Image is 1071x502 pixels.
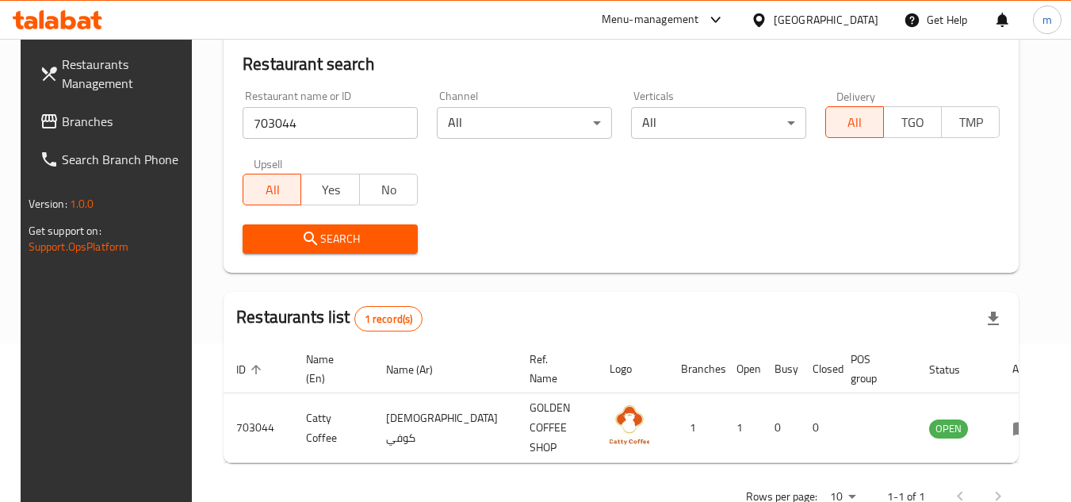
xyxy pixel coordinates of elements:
button: All [825,106,884,138]
a: Support.OpsPlatform [29,236,129,257]
td: 1 [724,393,762,463]
span: ID [236,360,266,379]
h2: Restaurants list [236,305,423,331]
th: Action [1000,345,1054,393]
span: All [250,178,295,201]
div: Menu-management [602,10,699,29]
h2: Restaurant search [243,52,1000,76]
div: Export file [974,300,1012,338]
span: TMP [948,111,993,134]
span: Search Branch Phone [62,150,187,169]
table: enhanced table [224,345,1054,463]
span: All [832,111,878,134]
input: Search for restaurant name or ID.. [243,107,418,139]
a: Search Branch Phone [27,140,200,178]
div: [GEOGRAPHIC_DATA] [774,11,878,29]
td: Catty Coffee [293,393,373,463]
span: 1 record(s) [355,312,423,327]
span: TGO [890,111,935,134]
span: Branches [62,112,187,131]
a: Branches [27,102,200,140]
button: TGO [883,106,942,138]
th: Busy [762,345,800,393]
td: 1 [668,393,724,463]
th: Logo [597,345,668,393]
div: All [437,107,612,139]
td: 0 [762,393,800,463]
th: Open [724,345,762,393]
a: Restaurants Management [27,45,200,102]
span: Restaurants Management [62,55,187,93]
span: Version: [29,194,67,214]
img: Catty Coffee [610,405,649,445]
div: OPEN [929,420,968,439]
span: Status [929,360,981,379]
div: Menu [1012,419,1042,438]
label: Delivery [836,90,876,102]
button: TMP [941,106,1000,138]
td: 703044 [224,393,293,463]
button: All [243,174,301,205]
span: Search [255,229,405,249]
button: Search [243,224,418,254]
th: Branches [668,345,724,393]
span: Name (En) [306,350,354,388]
th: Closed [800,345,838,393]
button: No [359,174,418,205]
span: POS group [851,350,897,388]
button: Yes [300,174,359,205]
span: Ref. Name [530,350,578,388]
span: 1.0.0 [70,194,94,214]
span: OPEN [929,420,968,438]
label: Upsell [254,158,283,169]
div: All [631,107,806,139]
td: [DEMOGRAPHIC_DATA] كوفي [373,393,517,463]
span: No [366,178,411,201]
span: Yes [308,178,353,201]
span: m [1042,11,1052,29]
span: Get support on: [29,220,101,241]
td: GOLDEN COFFEE SHOP [517,393,597,463]
span: Name (Ar) [386,360,453,379]
td: 0 [800,393,838,463]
